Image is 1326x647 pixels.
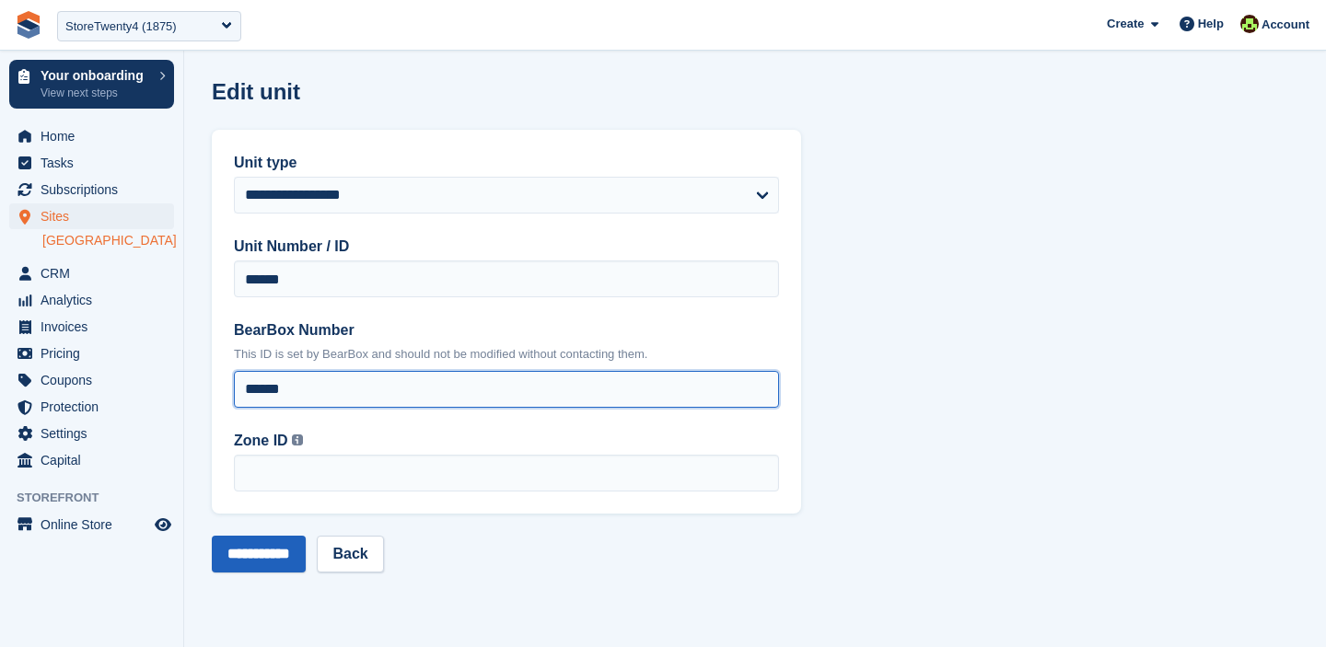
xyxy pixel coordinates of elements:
[9,260,174,286] a: menu
[234,152,779,174] label: Unit type
[1198,15,1224,33] span: Help
[41,512,151,537] span: Online Store
[41,341,151,366] span: Pricing
[317,536,383,572] a: Back
[234,319,779,341] label: BearBox Number
[9,123,174,149] a: menu
[9,512,174,537] a: menu
[234,433,288,448] span: Zone ID
[292,434,303,445] img: icon-info-grey-7440780725fd019a000dd9b08b2336e03edf1995a4989e88bcd33f0948082b44.svg
[41,203,151,229] span: Sites
[15,11,42,39] img: stora-icon-8386f47178a22dfd0bd8f6a31ec36ba5ce8667c1dd55bd0f319d3a0aa187defe.svg
[41,421,151,446] span: Settings
[9,367,174,393] a: menu
[234,236,779,258] label: Unit Number / ID
[9,150,174,176] a: menu
[41,123,151,149] span: Home
[41,85,150,101] p: View next steps
[9,60,174,109] a: Your onboarding View next steps
[41,394,151,420] span: Protection
[9,177,174,202] a: menu
[41,150,151,176] span: Tasks
[1240,15,1259,33] img: Catherine Coffey
[41,447,151,473] span: Capital
[152,514,174,536] a: Preview store
[42,232,174,249] a: [GEOGRAPHIC_DATA]
[1262,16,1309,34] span: Account
[41,69,150,82] p: Your onboarding
[9,447,174,473] a: menu
[9,287,174,313] a: menu
[9,341,174,366] a: menu
[1107,15,1144,33] span: Create
[41,314,151,340] span: Invoices
[41,260,151,286] span: CRM
[9,421,174,446] a: menu
[9,314,174,340] a: menu
[17,489,183,507] span: Storefront
[41,287,151,313] span: Analytics
[212,79,300,104] h1: Edit unit
[9,394,174,420] a: menu
[41,367,151,393] span: Coupons
[234,345,779,364] p: This ID is set by BearBox and should not be modified without contacting them.
[65,17,177,36] div: StoreTwenty4 (1875)
[41,177,151,202] span: Subscriptions
[9,203,174,229] a: menu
